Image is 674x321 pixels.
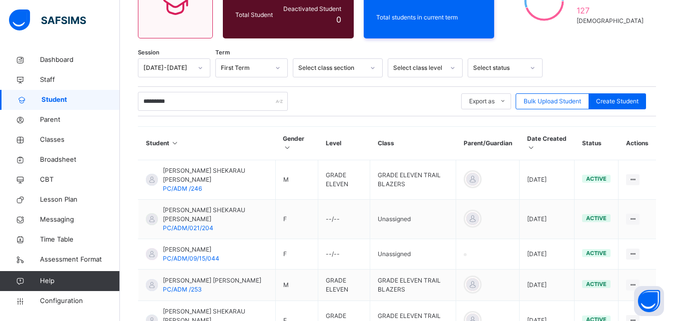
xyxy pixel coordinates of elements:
[9,9,86,30] img: safsims
[577,4,644,16] span: 127
[586,175,607,182] span: active
[40,235,120,245] span: Time Table
[575,127,619,160] th: Status
[40,255,120,265] span: Assessment Format
[318,239,370,270] td: --/--
[143,63,192,72] div: [DATE]-[DATE]
[275,270,318,301] td: M
[40,55,120,65] span: Dashboard
[376,13,482,22] span: Total students in current term
[318,200,370,239] td: --/--
[163,245,219,254] span: [PERSON_NAME]
[619,127,656,160] th: Actions
[586,215,607,222] span: active
[40,155,120,165] span: Broadsheet
[40,215,120,225] span: Messaging
[520,127,575,160] th: Date Created
[527,144,536,151] i: Sort in Ascending Order
[40,276,119,286] span: Help
[336,14,341,24] span: 0
[586,250,607,257] span: active
[520,160,575,200] td: [DATE]
[275,200,318,239] td: F
[281,4,341,13] span: Deactivated Student
[586,281,607,288] span: active
[275,160,318,200] td: M
[163,185,202,192] span: PC/ADM /246
[456,127,520,160] th: Parent/Guardian
[163,255,219,262] span: PC/ADM/09/15/044
[469,97,495,106] span: Export as
[221,63,269,72] div: First Term
[163,166,268,184] span: [PERSON_NAME] SHEKARAU [PERSON_NAME]
[318,160,370,200] td: GRADE ELEVEN
[524,97,581,106] span: Bulk Upload Student
[634,286,664,316] button: Open asap
[40,115,120,125] span: Parent
[283,144,291,151] i: Sort in Ascending Order
[40,135,120,145] span: Classes
[171,139,179,147] i: Sort in Ascending Order
[275,239,318,270] td: F
[370,200,456,239] td: Unassigned
[233,8,279,22] div: Total Student
[318,270,370,301] td: GRADE ELEVEN
[163,276,261,285] span: [PERSON_NAME] [PERSON_NAME]
[370,270,456,301] td: GRADE ELEVEN TRAIL BLAZERS
[577,16,644,25] span: [DEMOGRAPHIC_DATA]
[298,63,364,72] div: Select class section
[41,95,120,105] span: Student
[473,63,524,72] div: Select status
[163,206,268,224] span: [PERSON_NAME] SHEKARAU [PERSON_NAME]
[163,286,202,293] span: PC/ADM /253
[318,127,370,160] th: Level
[596,97,639,106] span: Create Student
[40,75,120,85] span: Staff
[520,200,575,239] td: [DATE]
[40,296,119,306] span: Configuration
[370,160,456,200] td: GRADE ELEVEN TRAIL BLAZERS
[370,127,456,160] th: Class
[215,48,230,57] span: Term
[40,195,120,205] span: Lesson Plan
[370,239,456,270] td: Unassigned
[393,63,444,72] div: Select class level
[520,270,575,301] td: [DATE]
[520,239,575,270] td: [DATE]
[138,48,159,57] span: Session
[40,175,120,185] span: CBT
[138,127,276,160] th: Student
[163,224,213,232] span: PC/ADM/021/204
[275,127,318,160] th: Gender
